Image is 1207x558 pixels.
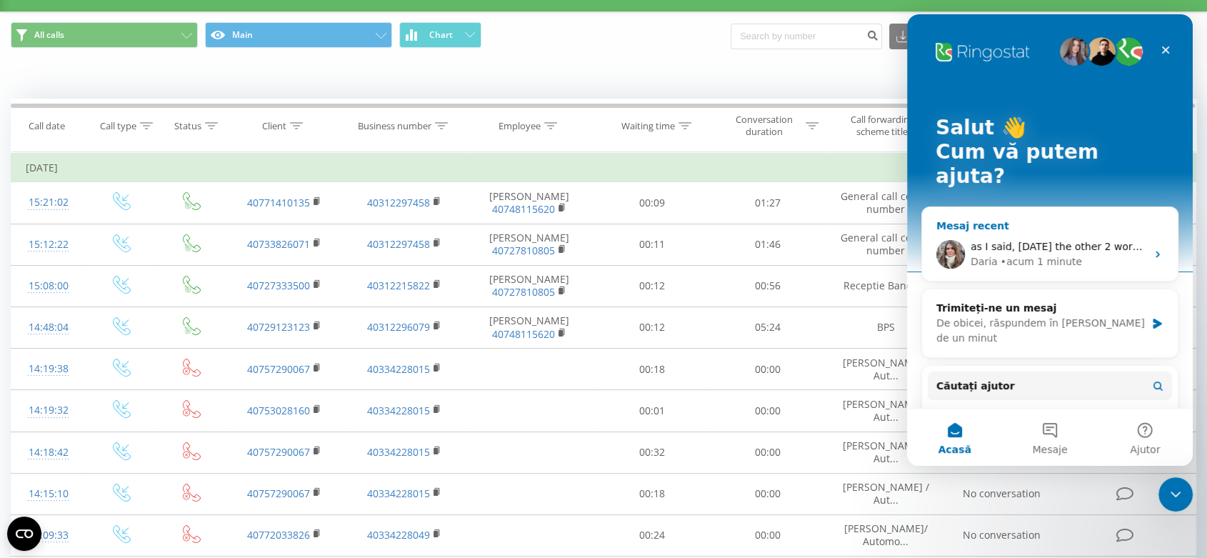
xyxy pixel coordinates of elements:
td: 00:00 [710,514,826,556]
span: [PERSON_NAME] / Aut... [842,356,928,382]
td: 00:18 [594,349,710,390]
td: 00:56 [710,265,826,307]
a: 40727810805 [492,285,555,299]
td: 00:01 [594,390,710,432]
a: 40334228049 [367,528,430,542]
div: 15:08:00 [26,272,71,300]
td: 00:18 [594,473,710,514]
div: Închidere [246,23,271,49]
td: [PERSON_NAME] [464,307,594,348]
div: 14:19:32 [26,397,71,424]
span: [PERSON_NAME] / Aut... [842,397,928,424]
td: 00:32 [594,432,710,473]
a: 40753028160 [247,404,310,417]
a: 40334228015 [367,404,430,417]
div: 14:18:42 [26,439,71,467]
td: BPS [826,307,946,348]
td: 00:12 [594,265,710,307]
button: All calls [11,22,198,48]
div: Employee [499,120,541,132]
a: 40334228015 [367,362,430,376]
td: 00:11 [594,224,710,265]
div: Call type [100,120,136,132]
div: Trimiteți-ne un mesaj [29,287,239,302]
div: 14:48:04 [26,314,71,342]
td: [PERSON_NAME] [464,265,594,307]
span: as I said, [DATE] the other 2 worked, only [PERSON_NAME]'s one did not work at all during this en... [64,226,608,238]
a: 40312297458 [367,237,430,251]
div: De obicei, răspundem în [PERSON_NAME] de un minut [29,302,239,332]
button: Main [205,22,392,48]
input: Search by number [731,24,882,49]
a: 40727333500 [247,279,310,292]
span: Chart [429,30,453,40]
td: 05:24 [710,307,826,348]
a: 40312297458 [367,196,430,209]
div: Conversation duration [726,114,802,138]
div: • acum 1 minute [94,240,175,255]
div: Call forwarding scheme title [844,114,921,138]
span: [PERSON_NAME] / Aut... [842,480,928,507]
button: Export [889,24,966,49]
a: 40771410135 [247,196,310,209]
a: 40334228015 [367,487,430,500]
div: 15:12:22 [26,231,71,259]
iframe: Intercom live chat [907,14,1193,466]
span: No conversation [962,528,1040,542]
span: Căutați ajutor [29,364,108,379]
iframe: Intercom live chat [1158,477,1193,512]
a: 40748115620 [492,202,555,216]
div: Trimiteți-ne un mesajDe obicei, răspundem în [PERSON_NAME] de un minut [14,274,271,344]
td: 00:00 [710,349,826,390]
a: 40727810805 [492,244,555,257]
div: 14:09:33 [26,522,71,549]
div: Business number [358,120,431,132]
span: [PERSON_NAME] / Aut... [842,439,928,465]
a: 40757290067 [247,487,310,500]
span: [PERSON_NAME]/ Automo... [843,522,927,548]
div: Waiting time [621,120,675,132]
span: Ajutor [223,430,253,440]
div: 14:19:38 [26,355,71,383]
div: Call date [29,120,65,132]
a: 40312215822 [367,279,430,292]
div: Status [174,120,201,132]
td: 00:00 [710,432,826,473]
div: 14:15:10 [26,480,71,508]
span: Mesaje [125,430,160,440]
td: 00:00 [710,390,826,432]
a: 40312296079 [367,320,430,334]
td: 00:24 [594,514,710,556]
button: Open CMP widget [7,517,41,551]
span: Acasă [31,430,64,440]
td: General call center number [826,182,946,224]
div: Client [262,120,286,132]
a: 40772033826 [247,528,310,542]
button: Chart [399,22,481,48]
a: 40334228015 [367,445,430,459]
div: Daria [64,240,91,255]
span: No conversation [962,487,1040,500]
a: 40733826071 [247,237,310,251]
a: 40757290067 [247,445,310,459]
span: All calls [34,29,64,41]
td: General call center number [826,224,946,265]
td: 01:46 [710,224,826,265]
button: Ajutor [191,394,286,452]
td: 01:27 [710,182,826,224]
a: 40757290067 [247,362,310,376]
div: 15:21:02 [26,189,71,216]
td: [PERSON_NAME] [464,224,594,265]
button: Căutați ajutor [21,357,265,386]
button: Mesaje [95,394,190,452]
